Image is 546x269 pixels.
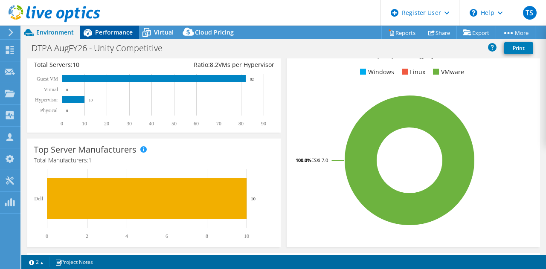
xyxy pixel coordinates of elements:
[66,109,68,113] text: 0
[44,87,58,93] text: Virtual
[88,156,92,164] span: 1
[422,26,457,39] a: Share
[195,28,234,36] span: Cloud Pricing
[61,121,63,127] text: 0
[35,97,58,103] text: Hypervisor
[66,88,68,92] text: 0
[171,121,177,127] text: 50
[34,60,154,69] div: Total Servers:
[311,157,328,163] tspan: ESXi 7.0
[40,107,58,113] text: Physical
[149,121,154,127] text: 40
[238,121,244,127] text: 80
[166,233,168,239] text: 6
[244,233,249,239] text: 10
[431,67,464,77] li: VMware
[250,77,254,81] text: 82
[46,233,48,239] text: 0
[125,233,128,239] text: 4
[206,233,208,239] text: 8
[296,157,311,163] tspan: 100.0%
[194,121,199,127] text: 60
[86,233,88,239] text: 2
[293,49,534,59] h3: Top Operating Systems
[28,43,176,53] h1: DTPA AugFY26 - Unity Competitive
[470,9,477,17] svg: \n
[210,61,218,69] span: 8.2
[37,76,58,82] text: Guest VM
[73,61,79,69] span: 10
[36,28,74,36] span: Environment
[34,145,136,154] h3: Top Server Manufacturers
[456,26,496,39] a: Export
[34,156,274,165] h4: Total Manufacturers:
[49,257,99,267] a: Project Notes
[34,196,43,202] text: Dell
[381,26,422,39] a: Reports
[82,121,87,127] text: 10
[523,6,537,20] span: TS
[216,121,221,127] text: 70
[104,121,109,127] text: 20
[89,98,93,102] text: 10
[504,42,533,54] a: Print
[400,67,425,77] li: Linux
[261,121,266,127] text: 90
[127,121,132,127] text: 30
[496,26,535,39] a: More
[23,257,49,267] a: 2
[95,28,133,36] span: Performance
[358,67,394,77] li: Windows
[154,28,174,36] span: Virtual
[251,196,256,201] text: 10
[34,49,82,59] h3: Server Roles
[154,60,274,69] div: Ratio: VMs per Hypervisor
